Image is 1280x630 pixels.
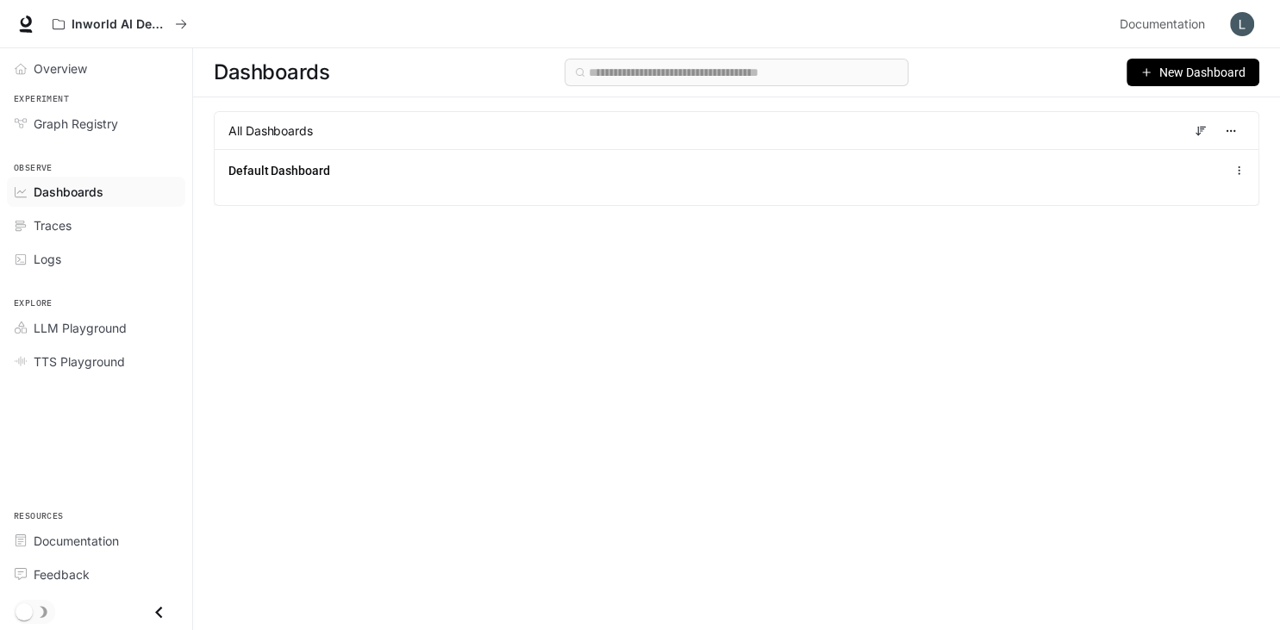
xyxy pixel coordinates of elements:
[34,532,119,550] span: Documentation
[1159,63,1246,82] span: New Dashboard
[34,352,125,371] span: TTS Playground
[34,216,72,234] span: Traces
[34,59,87,78] span: Overview
[7,210,185,240] a: Traces
[1120,14,1205,35] span: Documentation
[1113,7,1218,41] a: Documentation
[7,526,185,556] a: Documentation
[7,177,185,207] a: Dashboards
[34,319,127,337] span: LLM Playground
[7,53,185,84] a: Overview
[45,7,195,41] button: All workspaces
[7,244,185,274] a: Logs
[1230,12,1254,36] img: User avatar
[34,115,118,133] span: Graph Registry
[34,565,90,583] span: Feedback
[1225,7,1259,41] button: User avatar
[140,595,178,630] button: Close drawer
[228,122,313,140] span: All Dashboards
[7,346,185,377] a: TTS Playground
[34,183,103,201] span: Dashboards
[1127,59,1259,86] button: New Dashboard
[7,109,185,139] a: Graph Registry
[7,559,185,589] a: Feedback
[72,17,168,32] p: Inworld AI Demos
[228,162,330,179] a: Default Dashboard
[34,250,61,268] span: Logs
[214,55,329,90] span: Dashboards
[7,313,185,343] a: LLM Playground
[16,602,33,621] span: Dark mode toggle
